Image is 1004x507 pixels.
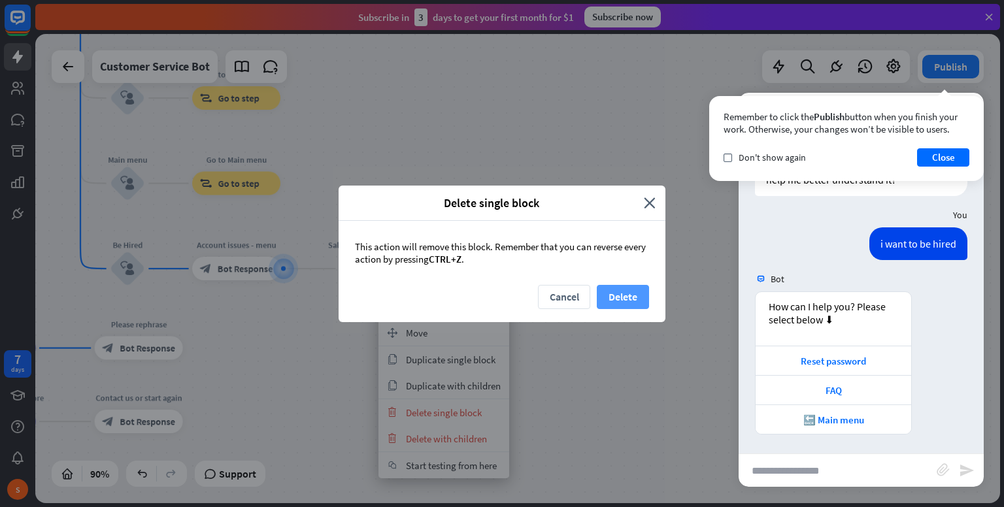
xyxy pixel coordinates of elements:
[959,463,975,478] i: send
[953,209,967,221] span: You
[937,463,950,476] i: block_attachment
[538,285,590,309] button: Cancel
[917,148,969,167] button: Close
[724,110,969,135] div: Remember to click the button when you finish your work. Otherwise, your changes won’t be visible ...
[814,110,845,123] span: Publish
[10,5,50,44] button: Open LiveChat chat widget
[869,227,967,260] div: i want to be hired
[644,195,656,210] i: close
[429,253,461,265] span: CTRL+Z
[739,152,806,163] span: Don't show again
[769,300,898,326] div: How can I help you? Please select below ⬇
[771,273,784,285] span: Bot
[762,355,905,367] div: Reset password
[597,285,649,309] button: Delete
[762,384,905,397] div: FAQ
[339,221,665,285] div: This action will remove this block. Remember that you can reverse every action by pressing .
[762,414,905,426] div: 🔙 Main menu
[348,195,634,210] span: Delete single block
